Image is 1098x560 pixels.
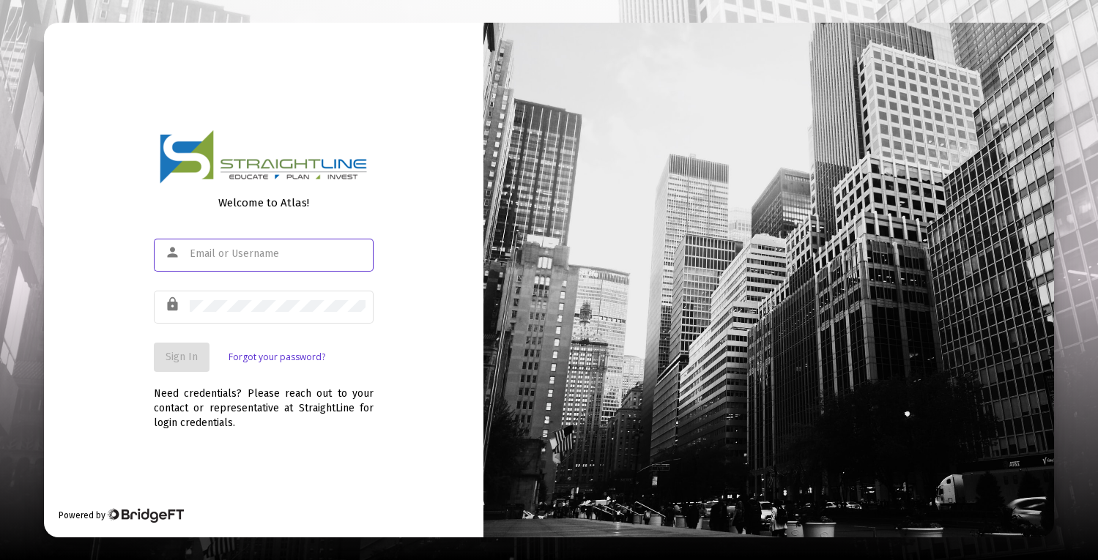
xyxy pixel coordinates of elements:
div: Need credentials? Please reach out to your contact or representative at StraightLine for login cr... [154,372,374,430]
img: Bridge Financial Technology Logo [107,508,184,523]
mat-icon: person [165,244,182,261]
mat-icon: lock [165,296,182,313]
input: Email or Username [190,248,366,260]
div: Welcome to Atlas! [154,195,374,210]
div: Powered by [59,508,184,523]
img: Logo [160,130,368,184]
span: Sign In [166,351,198,363]
a: Forgot your password? [229,350,325,365]
button: Sign In [154,343,209,372]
